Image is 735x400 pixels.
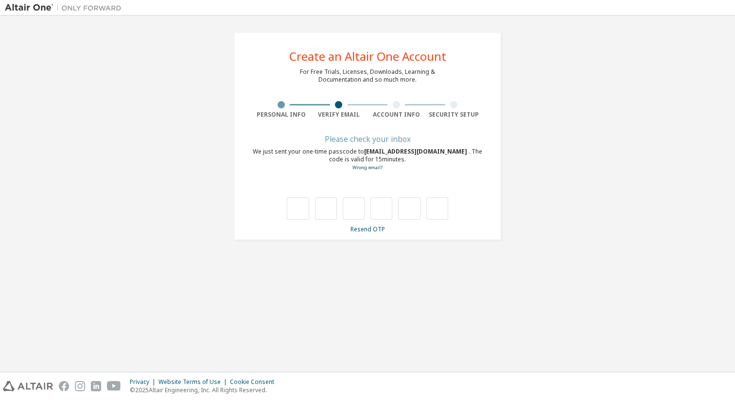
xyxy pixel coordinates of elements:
[300,68,435,84] div: For Free Trials, Licenses, Downloads, Learning & Documentation and so much more.
[352,164,383,171] a: Go back to the registration form
[75,381,85,391] img: instagram.svg
[252,136,483,142] div: Please check your inbox
[289,51,446,62] div: Create an Altair One Account
[91,381,101,391] img: linkedin.svg
[59,381,69,391] img: facebook.svg
[158,378,230,386] div: Website Terms of Use
[5,3,126,13] img: Altair One
[130,378,158,386] div: Privacy
[107,381,121,391] img: youtube.svg
[367,111,425,119] div: Account Info
[425,111,483,119] div: Security Setup
[230,378,280,386] div: Cookie Consent
[252,111,310,119] div: Personal Info
[252,148,483,172] div: We just sent your one-time passcode to . The code is valid for 15 minutes.
[3,381,53,391] img: altair_logo.svg
[130,386,280,394] p: © 2025 Altair Engineering, Inc. All Rights Reserved.
[310,111,368,119] div: Verify Email
[350,225,385,233] a: Resend OTP
[364,147,469,156] span: [EMAIL_ADDRESS][DOMAIN_NAME]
